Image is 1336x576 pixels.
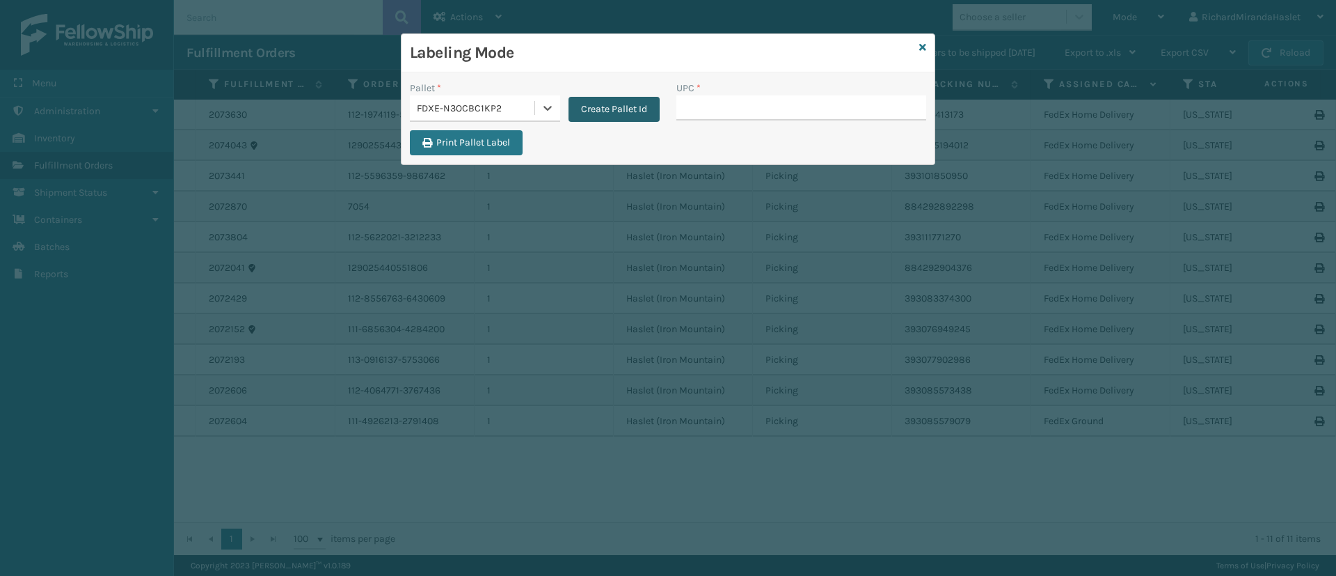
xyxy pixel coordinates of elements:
button: Create Pallet Id [568,97,660,122]
label: Pallet [410,81,441,95]
label: UPC [676,81,701,95]
button: Print Pallet Label [410,130,523,155]
div: FDXE-N3OCBC1KP2 [417,101,536,116]
h3: Labeling Mode [410,42,914,63]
